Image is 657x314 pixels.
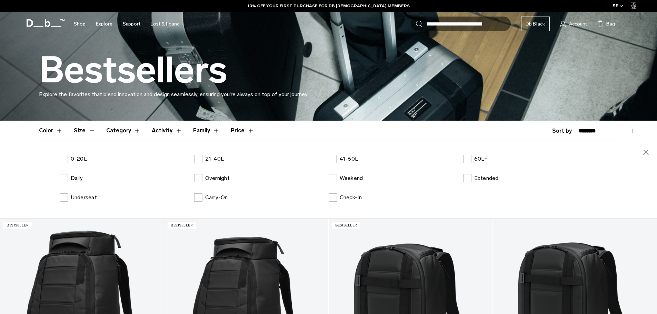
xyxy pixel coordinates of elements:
button: Toggle Filter [106,121,141,141]
button: Toggle Filter [193,121,220,141]
span: Explore the favorites that blend innovation and design seamlessly, ensuring you're always on top ... [39,91,308,98]
span: Bag [606,20,615,28]
nav: Main Navigation [69,12,185,36]
p: 21-40L [205,155,224,163]
button: Toggle Price [231,121,254,141]
button: Bag [597,20,615,28]
a: Lost & Found [151,12,180,36]
a: Db Black [521,17,550,31]
button: Toggle Filter [39,121,63,141]
p: Bestseller [332,222,360,229]
button: Toggle Filter [152,121,182,141]
a: Shop [74,12,86,36]
span: Account [569,20,587,28]
p: Underseat [71,193,97,202]
p: Bestseller [168,222,196,229]
p: Carry-On [205,193,228,202]
p: Overnight [205,174,230,182]
p: Weekend [340,174,363,182]
button: Toggle Filter [74,121,95,141]
a: Account [560,20,587,28]
p: Daily [71,174,83,182]
a: Support [123,12,140,36]
a: 10% OFF YOUR FIRST PURCHASE FOR DB [DEMOGRAPHIC_DATA] MEMBERS [248,3,410,9]
p: Bestseller [3,222,32,229]
p: 41-60L [340,155,358,163]
a: Explore [96,12,112,36]
p: Check-In [340,193,362,202]
p: 60L+ [474,155,488,163]
h1: Bestsellers [39,50,227,90]
p: 0-20L [71,155,87,163]
p: Extended [474,174,499,182]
